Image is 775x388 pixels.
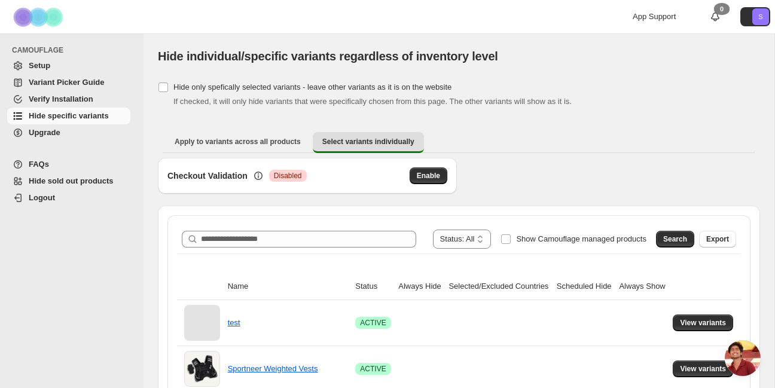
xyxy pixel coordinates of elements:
span: Disabled [274,171,302,181]
text: S [758,13,762,20]
button: View variants [673,360,733,377]
span: Apply to variants across all products [175,137,301,146]
a: Hide sold out products [7,173,130,190]
span: Logout [29,193,55,202]
button: Export [699,231,736,248]
a: FAQs [7,156,130,173]
span: CAMOUFLAGE [12,45,135,55]
th: Always Hide [395,273,445,300]
span: Hide specific variants [29,111,109,120]
th: Status [352,273,395,300]
span: Hide only spefically selected variants - leave other variants as it is on the website [173,83,451,91]
span: Hide sold out products [29,176,114,185]
span: View variants [680,364,726,374]
button: View variants [673,314,733,331]
div: Open chat [725,340,761,376]
a: Verify Installation [7,91,130,108]
button: Enable [410,167,447,184]
img: Camouflage [10,1,69,33]
a: Logout [7,190,130,206]
a: Hide specific variants [7,108,130,124]
a: Sportneer Weighted Vests [228,364,318,373]
span: Show Camouflage managed products [516,234,646,243]
a: Setup [7,57,130,74]
span: Search [663,234,687,244]
button: Avatar with initials S [740,7,770,26]
span: Verify Installation [29,94,93,103]
a: test [228,318,240,327]
span: Hide individual/specific variants regardless of inventory level [158,50,498,63]
a: 0 [709,11,721,23]
span: ACTIVE [360,318,386,328]
th: Always Show [615,273,669,300]
button: Select variants individually [313,132,424,153]
span: Avatar with initials S [752,8,769,25]
button: Apply to variants across all products [165,132,310,151]
img: Sportneer Weighted Vests [184,351,220,387]
th: Scheduled Hide [553,273,616,300]
a: Variant Picker Guide [7,74,130,91]
th: Name [224,273,352,300]
button: Search [656,231,694,248]
span: ACTIVE [360,364,386,374]
a: Upgrade [7,124,130,141]
span: Variant Picker Guide [29,78,104,87]
span: Upgrade [29,128,60,137]
span: Enable [417,171,440,181]
th: Selected/Excluded Countries [445,273,553,300]
span: App Support [633,12,676,21]
span: Setup [29,61,50,70]
div: 0 [714,3,730,15]
span: View variants [680,318,726,328]
span: Export [706,234,729,244]
h3: Checkout Validation [167,170,248,182]
span: FAQs [29,160,49,169]
span: If checked, it will only hide variants that were specifically chosen from this page. The other va... [173,97,572,106]
span: Select variants individually [322,137,414,146]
